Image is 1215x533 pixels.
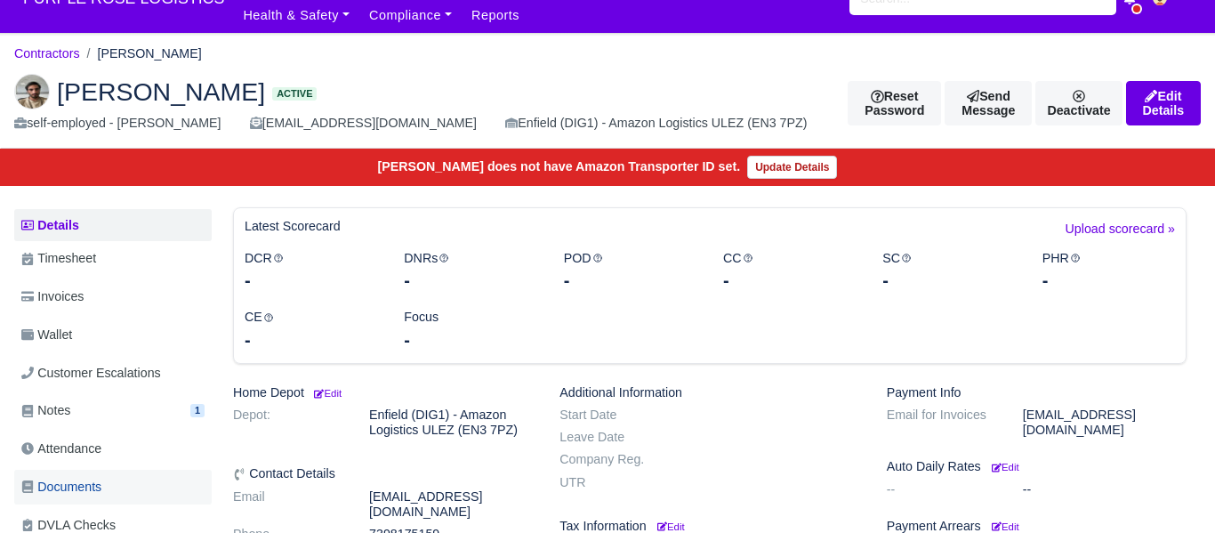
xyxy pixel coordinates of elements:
[559,385,859,400] h6: Additional Information
[356,408,546,438] dd: Enfield (DIG1) - Amazon Logistics ULEZ (EN3 7PZ)
[233,385,533,400] h6: Home Depot
[21,477,101,497] span: Documents
[887,385,1187,400] h6: Payment Info
[551,248,710,294] div: POD
[14,113,221,133] div: self-employed - [PERSON_NAME]
[988,459,1019,473] a: Edit
[710,248,869,294] div: CC
[1126,448,1215,533] iframe: Chat Widget
[873,408,1010,438] dt: Email for Invoices
[992,462,1019,472] small: Edit
[245,327,377,352] div: -
[14,318,212,352] a: Wallet
[21,400,70,421] span: Notes
[546,408,682,423] dt: Start Date
[1066,219,1175,248] a: Upload scorecard »
[390,307,550,352] div: Focus
[1035,81,1122,125] a: Deactivate
[1126,81,1201,125] a: Edit Details
[272,87,317,101] span: Active
[1010,408,1200,438] dd: [EMAIL_ADDRESS][DOMAIN_NAME]
[747,156,837,179] a: Update Details
[873,482,1010,497] dt: --
[245,219,341,234] h6: Latest Scorecard
[14,46,80,61] a: Contractors
[723,268,856,293] div: -
[311,388,342,399] small: Edit
[14,356,212,391] a: Customer Escalations
[14,470,212,505] a: Documents
[80,44,202,64] li: [PERSON_NAME]
[657,521,685,532] small: Edit
[233,466,533,481] h6: Contact Details
[220,408,356,438] dt: Depot:
[1010,482,1200,497] dd: --
[992,521,1019,532] small: Edit
[564,268,696,293] div: -
[21,325,72,345] span: Wallet
[21,439,101,459] span: Attendance
[14,432,212,466] a: Attendance
[988,519,1019,533] a: Edit
[1029,248,1188,294] div: PHR
[57,79,265,104] span: [PERSON_NAME]
[250,113,477,133] div: [EMAIL_ADDRESS][DOMAIN_NAME]
[546,430,682,445] dt: Leave Date
[505,113,807,133] div: Enfield (DIG1) - Amazon Logistics ULEZ (EN3 7PZ)
[14,279,212,314] a: Invoices
[14,393,212,428] a: Notes 1
[311,385,342,400] a: Edit
[390,248,550,294] div: DNRs
[21,287,84,307] span: Invoices
[1042,268,1175,293] div: -
[21,248,96,269] span: Timesheet
[404,327,536,352] div: -
[848,81,941,125] button: Reset Password
[231,307,390,352] div: CE
[546,452,682,467] dt: Company Reg.
[356,489,546,520] dd: [EMAIL_ADDRESS][DOMAIN_NAME]
[14,209,212,242] a: Details
[887,459,1187,474] h6: Auto Daily Rates
[231,248,390,294] div: DCR
[882,268,1015,293] div: -
[546,475,682,490] dt: UTR
[404,268,536,293] div: -
[14,241,212,276] a: Timesheet
[190,404,205,417] span: 1
[1,60,1214,149] div: Saddam Karam
[654,519,685,533] a: Edit
[220,489,356,520] dt: Email
[245,268,377,293] div: -
[21,363,161,384] span: Customer Escalations
[869,248,1028,294] div: SC
[945,81,1032,125] a: Send Message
